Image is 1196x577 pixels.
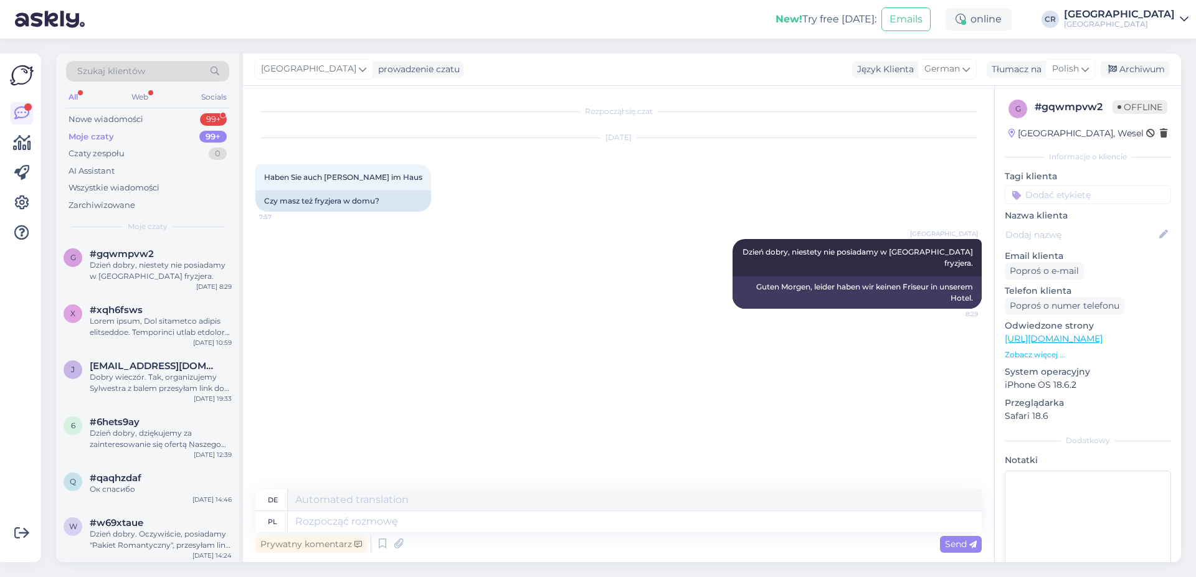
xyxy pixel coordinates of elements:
[1113,100,1167,114] span: Offline
[200,113,227,126] div: 99+
[924,62,960,76] span: German
[90,484,232,495] div: Ок спасибо
[910,229,978,238] span: [GEOGRAPHIC_DATA]
[881,7,931,31] button: Emails
[90,316,232,338] div: Lorem ipsum, Dol sitametco adipis elitseddoe. Temporinci utlab etdolore: 4 magnaal e adminimveni ...
[192,495,232,504] div: [DATE] 14:46
[209,148,227,160] div: 0
[1005,435,1171,446] div: Dodatkowy
[69,182,159,194] div: Wszystkie wiadomości
[196,282,232,291] div: [DATE] 8:29
[192,551,232,560] div: [DATE] 14:24
[199,89,229,105] div: Socials
[10,63,34,87] img: Askly Logo
[255,132,982,143] div: [DATE]
[70,253,76,262] span: g
[1005,209,1171,222] p: Nazwa klienta
[264,172,422,182] span: Haben Sie auch [PERSON_NAME] im Haus
[66,89,80,105] div: All
[70,477,76,486] span: q
[69,165,115,177] div: AI Assistant
[69,199,135,212] div: Zarchiwizowane
[931,309,978,319] span: 8:29
[268,511,277,532] div: pl
[1005,250,1171,263] p: Email klienta
[129,89,151,105] div: Web
[1101,61,1170,78] div: Archiwum
[71,421,75,430] span: 6
[261,62,356,76] span: [GEOGRAPHIC_DATA]
[1005,298,1124,314] div: Poproś o numer telefonu
[1064,9,1189,29] a: [GEOGRAPHIC_DATA][GEOGRAPHIC_DATA]
[90,248,154,260] span: #gqwmpvw2
[1005,284,1171,298] p: Telefon klienta
[1015,104,1021,113] span: g
[1005,396,1171,410] p: Przeglądarka
[1035,100,1113,115] div: # gqwmpvw2
[70,309,75,318] span: x
[1009,127,1144,140] div: [GEOGRAPHIC_DATA], Wesel
[255,536,367,553] div: Prywatny komentarz
[1064,19,1175,29] div: [GEOGRAPHIC_DATA]
[1052,62,1079,76] span: Polish
[1064,9,1175,19] div: [GEOGRAPHIC_DATA]
[1005,378,1171,392] p: iPhone OS 18.6.2
[90,517,143,528] span: #w69xtaue
[69,113,143,126] div: Nowe wiadomości
[128,221,168,232] span: Moje czaty
[90,472,141,484] span: #qaqhzdaf
[69,148,125,160] div: Czaty zespołu
[1005,228,1157,242] input: Dodaj nazwę
[1005,263,1084,279] div: Poproś o e-mail
[1005,170,1171,183] p: Tagi klienta
[71,365,75,374] span: j
[1005,454,1171,467] p: Notatki
[852,63,914,76] div: Język Klienta
[255,190,431,212] div: Czy masz też fryzjera w domu?
[199,131,227,143] div: 99+
[987,63,1042,76] div: Tłumacz na
[1005,410,1171,423] p: Safari 18.6
[194,394,232,403] div: [DATE] 19:33
[90,304,143,316] span: #xqh6fsws
[743,247,975,268] span: Dzień dobry, niestety nie posiadamy w [GEOGRAPHIC_DATA] fryzjera.
[776,13,802,25] b: New!
[90,260,232,282] div: Dzień dobry, niestety nie posiadamy w [GEOGRAPHIC_DATA] fryzjera.
[90,428,232,450] div: Dzień dobry, dziękujemy za zainteresowanie się ofertą Naszego Hotelu. W terminie 24-26.10 posiada...
[77,65,145,78] span: Szukaj klientów
[733,276,982,309] div: Guten Morgen, leider haben wir keinen Friseur in unserem Hotel.
[90,416,140,428] span: #6hets9ay
[90,372,232,394] div: Dobry wieczór. Tak, organizujemy Sylwestra z balem przesyłam link do oferty na Naszej stronie int...
[373,63,460,76] div: prowadzenie czatu
[90,360,219,372] span: jakro@jakro.eu
[194,450,232,459] div: [DATE] 12:39
[255,106,982,117] div: Rozpoczął się czat
[1005,319,1171,332] p: Odwiedzone strony
[69,131,114,143] div: Moje czaty
[1005,333,1103,344] a: [URL][DOMAIN_NAME]
[259,212,306,222] span: 7:57
[1005,151,1171,162] div: Informacje o kliencie
[946,8,1012,30] div: online
[1042,11,1059,28] div: CR
[1005,365,1171,378] p: System operacyjny
[1005,349,1171,360] p: Zobacz więcej ...
[193,338,232,347] div: [DATE] 10:59
[69,522,77,531] span: w
[776,12,876,27] div: Try free [DATE]:
[945,538,977,550] span: Send
[268,489,278,510] div: de
[1005,185,1171,204] input: Dodać etykietę
[90,528,232,551] div: Dzień dobry. Oczywiście, posiadamy "Pakiet Romantyczny", przesyłam link do oferty na Naszej stron...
